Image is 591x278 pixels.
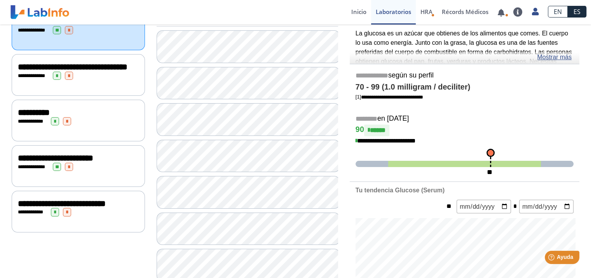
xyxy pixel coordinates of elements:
[356,29,574,94] p: La glucosa es un azúcar que obtienes de los alimentos que comes. El cuerpo lo usa como energía. J...
[537,53,572,62] a: Mostrar más
[568,6,586,18] a: ES
[356,187,445,194] b: Tu tendencia Glucose (Serum)
[548,6,568,18] a: EN
[356,83,574,92] h4: 70 - 99 (1.0 milligram / deciliter)
[522,248,582,269] iframe: Help widget launcher
[420,8,432,16] span: HRA
[356,71,574,80] h5: según su perfil
[457,200,511,213] input: mm/dd/yyyy
[356,94,423,100] a: [1]
[356,114,574,123] h5: en [DATE]
[519,200,574,213] input: mm/dd/yyyy
[356,125,574,136] h4: 90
